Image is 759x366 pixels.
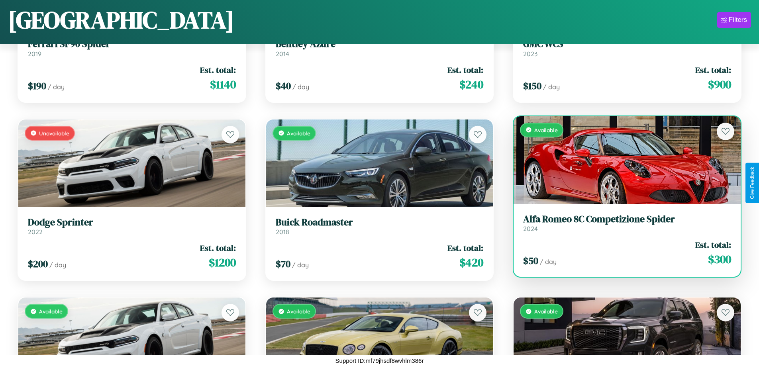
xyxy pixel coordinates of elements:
[729,16,747,24] div: Filters
[28,217,236,228] h3: Dodge Sprinter
[276,228,289,236] span: 2018
[540,258,557,266] span: / day
[459,254,483,270] span: $ 420
[708,76,731,92] span: $ 900
[28,257,48,270] span: $ 200
[39,308,63,315] span: Available
[287,308,310,315] span: Available
[210,76,236,92] span: $ 1140
[287,130,310,137] span: Available
[523,225,538,233] span: 2024
[49,261,66,269] span: / day
[695,239,731,251] span: Est. total:
[48,83,65,91] span: / day
[200,242,236,254] span: Est. total:
[28,217,236,236] a: Dodge Sprinter2022
[276,217,484,228] h3: Buick Roadmaster
[717,12,751,28] button: Filters
[523,38,731,50] h3: GMC WCS
[276,38,484,58] a: Bentley Azure2014
[8,4,234,36] h1: [GEOGRAPHIC_DATA]
[447,64,483,76] span: Est. total:
[749,167,755,199] div: Give Feedback
[292,83,309,91] span: / day
[28,79,46,92] span: $ 190
[276,38,484,50] h3: Bentley Azure
[276,257,290,270] span: $ 70
[523,79,541,92] span: $ 150
[276,217,484,236] a: Buick Roadmaster2018
[292,261,309,269] span: / day
[523,38,731,58] a: GMC WCS2023
[534,127,558,133] span: Available
[276,50,289,58] span: 2014
[276,79,291,92] span: $ 40
[695,64,731,76] span: Est. total:
[459,76,483,92] span: $ 240
[28,50,41,58] span: 2019
[209,254,236,270] span: $ 1200
[523,213,731,225] h3: Alfa Romeo 8C Competizione Spider
[523,213,731,233] a: Alfa Romeo 8C Competizione Spider2024
[28,38,236,58] a: Ferrari SF90 Spider2019
[28,228,43,236] span: 2022
[28,38,236,50] h3: Ferrari SF90 Spider
[335,355,424,366] p: Support ID: mf79jhsdf8wvhlm386r
[523,50,537,58] span: 2023
[447,242,483,254] span: Est. total:
[200,64,236,76] span: Est. total:
[534,308,558,315] span: Available
[39,130,69,137] span: Unavailable
[708,251,731,267] span: $ 300
[543,83,560,91] span: / day
[523,254,538,267] span: $ 50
